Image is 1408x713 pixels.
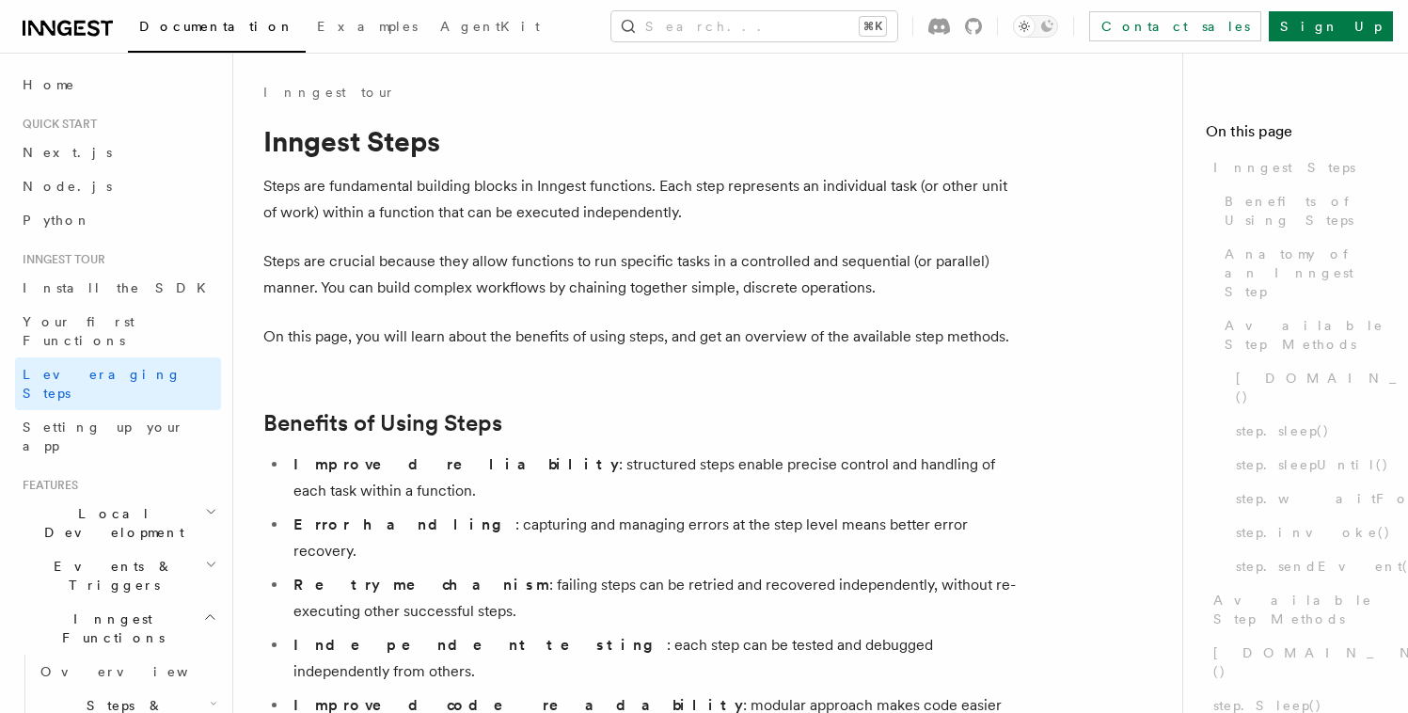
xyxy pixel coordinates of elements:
span: Quick start [15,117,97,132]
span: step.invoke() [1236,523,1391,542]
span: step.sleep() [1236,421,1330,440]
strong: Retry mechanism [293,576,549,594]
button: Inngest Functions [15,602,221,655]
a: Inngest tour [263,83,395,102]
li: : each step can be tested and debugged independently from others. [288,632,1016,685]
a: Available Step Methods [1217,309,1385,361]
span: Home [23,75,75,94]
span: Inngest Functions [15,610,203,647]
a: Sign Up [1269,11,1393,41]
span: Next.js [23,145,112,160]
a: Setting up your app [15,410,221,463]
span: Available Step Methods [1213,591,1385,628]
a: [DOMAIN_NAME]() [1228,361,1385,414]
span: Anatomy of an Inngest Step [1225,245,1385,301]
span: Python [23,213,91,228]
span: Local Development [15,504,205,542]
a: Available Step Methods [1206,583,1385,636]
a: Python [15,203,221,237]
span: Documentation [139,19,294,34]
a: Node.js [15,169,221,203]
span: Events & Triggers [15,557,205,594]
a: Anatomy of an Inngest Step [1217,237,1385,309]
a: Inngest Steps [1206,151,1385,184]
span: Inngest Steps [1213,158,1355,177]
span: Node.js [23,179,112,194]
strong: Error handling [293,515,515,533]
h4: On this page [1206,120,1385,151]
a: Your first Functions [15,305,221,357]
a: step.sleep() [1228,414,1385,448]
a: step.sendEvent() [1228,549,1385,583]
a: Documentation [128,6,306,53]
li: : failing steps can be retried and recovered independently, without re-executing other successful... [288,572,1016,625]
strong: Improved reliability [293,455,619,473]
a: Benefits of Using Steps [1217,184,1385,237]
kbd: ⌘K [860,17,886,36]
a: Leveraging Steps [15,357,221,410]
a: Overview [33,655,221,689]
span: Examples [317,19,418,34]
a: [DOMAIN_NAME]() [1206,636,1385,689]
a: Contact sales [1089,11,1261,41]
a: Home [15,68,221,102]
span: Leveraging Steps [23,367,182,401]
span: Setting up your app [23,420,184,453]
span: Available Step Methods [1225,316,1385,354]
button: Toggle dark mode [1013,15,1058,38]
a: Benefits of Using Steps [263,410,502,436]
span: AgentKit [440,19,540,34]
h1: Inngest Steps [263,124,1016,158]
li: : structured steps enable precise control and handling of each task within a function. [288,452,1016,504]
a: Install the SDK [15,271,221,305]
button: Search...⌘K [611,11,897,41]
strong: Independent testing [293,636,667,654]
button: Events & Triggers [15,549,221,602]
span: step.sleepUntil() [1236,455,1389,474]
a: AgentKit [429,6,551,51]
span: Inngest tour [15,252,105,267]
span: Benefits of Using Steps [1225,192,1385,230]
a: step.waitForEvent() [1228,482,1385,515]
button: Local Development [15,497,221,549]
span: Features [15,478,78,493]
a: step.invoke() [1228,515,1385,549]
p: Steps are crucial because they allow functions to run specific tasks in a controlled and sequenti... [263,248,1016,301]
span: Overview [40,664,234,679]
a: Next.js [15,135,221,169]
span: Your first Functions [23,314,134,348]
li: : capturing and managing errors at the step level means better error recovery. [288,512,1016,564]
span: Install the SDK [23,280,217,295]
p: Steps are fundamental building blocks in Inngest functions. Each step represents an individual ta... [263,173,1016,226]
a: Examples [306,6,429,51]
p: On this page, you will learn about the benefits of using steps, and get an overview of the availa... [263,324,1016,350]
a: step.sleepUntil() [1228,448,1385,482]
